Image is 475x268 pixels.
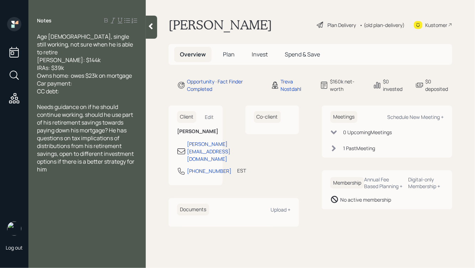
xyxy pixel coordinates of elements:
[177,111,196,123] h6: Client
[343,128,392,136] div: 0 Upcoming Meeting s
[330,111,357,123] h6: Meetings
[205,114,214,120] div: Edit
[223,50,235,58] span: Plan
[169,17,272,33] h1: [PERSON_NAME]
[359,21,405,29] div: • (old plan-delivery)
[187,78,262,93] div: Opportunity · Fact Finder Completed
[340,196,391,203] div: No active membership
[37,17,52,24] label: Notes
[187,167,231,175] div: [PHONE_NUMBER]
[425,21,447,29] div: Kustomer
[7,221,21,236] img: hunter_neumayer.jpg
[327,21,356,29] div: Plan Delivery
[177,128,214,135] h6: [PERSON_NAME]
[330,177,364,189] h6: Membership
[387,114,444,120] div: Schedule New Meeting +
[177,204,209,215] h6: Documents
[237,167,246,174] div: EST
[343,144,375,152] div: 1 Past Meeting
[6,244,23,251] div: Log out
[187,140,230,163] div: [PERSON_NAME][EMAIL_ADDRESS][DOMAIN_NAME]
[254,111,281,123] h6: Co-client
[37,103,135,173] span: Needs guidance on if he should continue working, should he use part of his retirement savings tow...
[285,50,320,58] span: Spend & Save
[271,206,290,213] div: Upload +
[364,176,403,190] div: Annual Fee Based Planning +
[409,176,444,190] div: Digital-only Membership +
[37,33,134,95] span: Age [DEMOGRAPHIC_DATA], single still working, not sure when he is able to retire [PERSON_NAME]: $...
[425,78,452,93] div: $0 deposited
[281,78,312,93] div: Treva Nostdahl
[180,50,206,58] span: Overview
[252,50,268,58] span: Invest
[383,78,407,93] div: $0 invested
[330,78,364,93] div: $160k net-worth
